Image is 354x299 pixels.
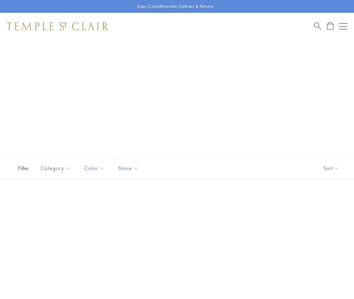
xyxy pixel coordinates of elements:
[81,164,110,172] span: Color
[113,161,144,176] button: Stone
[79,161,110,176] button: Color
[37,164,76,172] span: Category
[327,22,333,30] a: Open Shopping Bag
[314,22,321,30] a: Search
[308,158,354,178] button: Show sort by
[115,164,144,172] span: Stone
[35,161,76,176] button: Category
[7,22,109,30] img: Temple St. Clair
[137,3,214,10] p: Enjoy Complimentary Delivery & Returns
[339,22,347,30] button: Open navigation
